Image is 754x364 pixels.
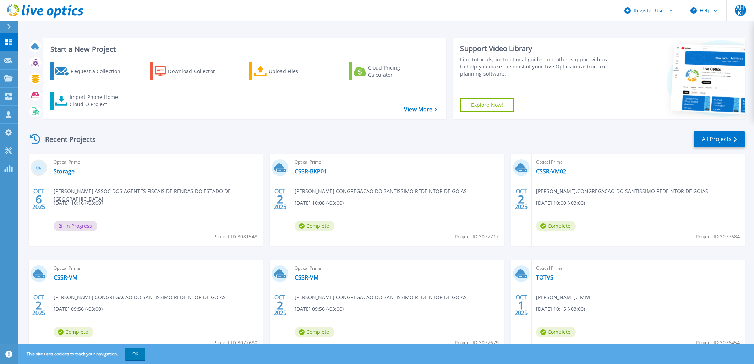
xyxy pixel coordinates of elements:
[71,64,127,78] div: Request a Collection
[295,221,334,231] span: Complete
[460,98,514,112] a: Explore Now!
[518,196,524,202] span: 2
[70,94,125,108] div: Import Phone Home CloudIQ Project
[35,302,42,308] span: 2
[39,166,41,170] span: %
[295,274,318,281] a: CSSR-VM
[536,274,553,281] a: TOTVS
[536,168,566,175] a: CSSR-VM02
[54,168,75,175] a: Storage
[536,327,576,337] span: Complete
[536,264,741,272] span: Optical Prime
[277,302,283,308] span: 2
[696,339,740,347] span: Project ID: 3076454
[295,293,467,301] span: [PERSON_NAME] , CONGREGACAO DO SANTISSIMO REDE NTOR DE GOIAS
[20,348,145,360] span: This site uses cookies to track your navigation.
[536,187,708,195] span: [PERSON_NAME] , CONGREGACAO DO SANTISSIMO REDE NTOR DE GOIAS
[54,327,93,337] span: Complete
[213,339,257,347] span: Project ID: 3077680
[518,302,524,308] span: 1
[460,56,610,77] div: Find tutorials, instructional guides and other support videos to help you make the most of your L...
[54,158,258,166] span: Optical Prime
[696,233,740,241] span: Project ID: 3077684
[404,106,437,113] a: View More
[536,158,741,166] span: Optical Prime
[54,221,97,231] span: In Progress
[249,62,328,80] a: Upload Files
[27,131,105,148] div: Recent Projects
[35,196,42,202] span: 6
[295,168,327,175] a: CSSR-BKP01
[536,305,585,313] span: [DATE] 10:15 (-03:00)
[295,199,344,207] span: [DATE] 10:08 (-03:00)
[295,327,334,337] span: Complete
[273,186,287,212] div: OCT 2025
[514,292,528,318] div: OCT 2025
[349,62,428,80] a: Cloud Pricing Calculator
[514,186,528,212] div: OCT 2025
[50,62,130,80] a: Request a Collection
[32,292,45,318] div: OCT 2025
[273,292,287,318] div: OCT 2025
[460,44,610,53] div: Support Video Library
[368,64,425,78] div: Cloud Pricing Calculator
[54,187,263,203] span: [PERSON_NAME] , ASSOC DOS AGENTES FISCAIS DE RENDAS DO ESTADO DE [GEOGRAPHIC_DATA]
[54,264,258,272] span: Optical Prime
[125,348,145,360] button: OK
[31,164,47,172] h3: 0
[277,196,283,202] span: 2
[295,264,499,272] span: Optical Prime
[54,305,103,313] span: [DATE] 09:56 (-03:00)
[536,221,576,231] span: Complete
[269,64,326,78] div: Upload Files
[213,233,257,241] span: Project ID: 3081548
[295,187,467,195] span: [PERSON_NAME] , CONGREGACAO DO SANTISSIMO REDE NTOR DE GOIAS
[455,233,499,241] span: Project ID: 3077717
[168,64,225,78] div: Download Collector
[295,158,499,166] span: Optical Prime
[54,274,77,281] a: CSSR-VM
[295,305,344,313] span: [DATE] 09:56 (-03:00)
[50,45,437,53] h3: Start a New Project
[150,62,229,80] a: Download Collector
[536,199,585,207] span: [DATE] 10:00 (-03:00)
[455,339,499,347] span: Project ID: 3077679
[694,131,745,147] a: All Projects
[54,293,226,301] span: [PERSON_NAME] , CONGREGACAO DO SANTISSIMO REDE NTOR DE GOIAS
[536,293,592,301] span: [PERSON_NAME] , EMIVE
[32,186,45,212] div: OCT 2025
[54,199,103,207] span: [DATE] 10:16 (-03:00)
[735,5,746,16] span: AHKJ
